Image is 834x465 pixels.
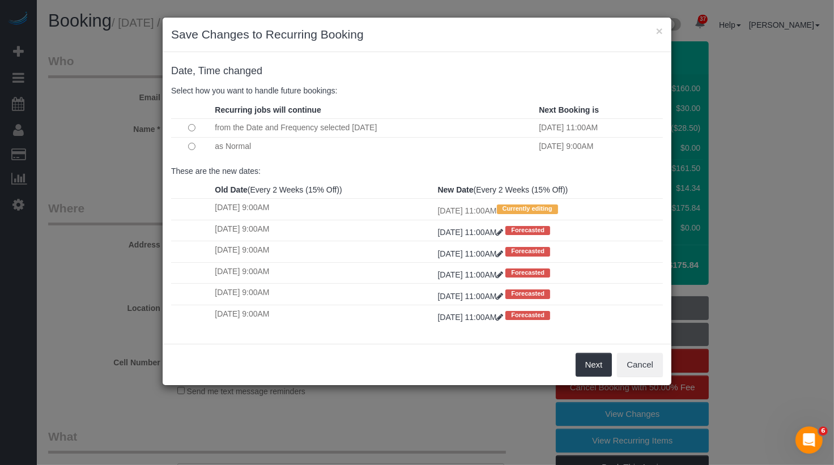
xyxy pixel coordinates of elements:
span: Currently editing [497,204,558,214]
td: as Normal [212,137,536,156]
td: [DATE] 11:00AM [536,118,663,137]
strong: Next Booking is [539,105,599,114]
span: Forecasted [505,268,550,278]
td: [DATE] 9:00AM [212,199,435,220]
td: from the Date and Frequency selected [DATE] [212,118,536,137]
td: [DATE] 9:00AM [212,220,435,241]
td: [DATE] 9:00AM [212,241,435,262]
span: 6 [819,426,828,436]
button: × [656,25,663,37]
p: These are the new dates: [171,165,663,177]
a: [DATE] 11:00AM [438,228,506,237]
a: [DATE] 11:00AM [438,270,506,279]
span: Date, Time [171,65,220,76]
a: [DATE] 11:00AM [438,313,506,322]
th: (Every 2 Weeks (15% Off)) [435,181,663,199]
td: [DATE] 9:00AM [212,284,435,305]
iframe: Intercom live chat [795,426,823,454]
h3: Save Changes to Recurring Booking [171,26,663,43]
h4: changed [171,66,663,77]
th: (Every 2 Weeks (15% Off)) [212,181,435,199]
strong: New Date [438,185,474,194]
td: [DATE] 9:00AM [212,262,435,283]
span: Forecasted [505,247,550,256]
td: [DATE] 11:00AM [435,199,663,220]
span: Forecasted [505,226,550,235]
strong: Old Date [215,185,248,194]
button: Cancel [617,353,663,377]
a: [DATE] 11:00AM [438,249,506,258]
a: [DATE] 11:00AM [438,292,506,301]
td: [DATE] 9:00AM [212,305,435,326]
button: Next [576,353,612,377]
p: Select how you want to handle future bookings: [171,85,663,96]
span: Forecasted [505,311,550,320]
strong: Recurring jobs will continue [215,105,321,114]
span: Forecasted [505,289,550,298]
td: [DATE] 9:00AM [536,137,663,156]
